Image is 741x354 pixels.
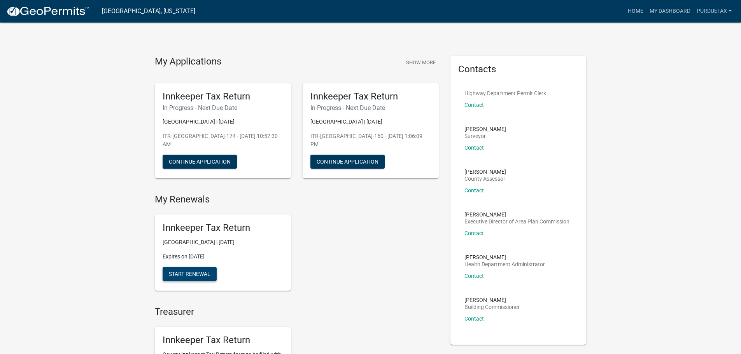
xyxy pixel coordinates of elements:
[464,133,506,139] p: Surveyor
[464,176,506,181] p: County Assessor
[464,212,569,217] p: [PERSON_NAME]
[464,304,520,310] p: Building Commissioner
[694,4,735,19] a: purduetax
[310,155,385,169] button: Continue Application
[155,194,439,297] wm-registration-list-section: My Renewals
[464,102,484,108] a: Contact
[464,297,520,303] p: [PERSON_NAME]
[163,91,283,102] h5: Innkeeper Tax Return
[155,194,439,205] h4: My Renewals
[163,118,283,126] p: [GEOGRAPHIC_DATA] | [DATE]
[163,104,283,112] h6: In Progress - Next Due Date
[163,132,283,148] p: ITR-[GEOGRAPHIC_DATA]-174 - [DATE] 10:57:30 AM
[625,4,646,19] a: Home
[155,56,221,68] h4: My Applications
[464,255,545,260] p: [PERSON_NAME]
[310,118,431,126] p: [GEOGRAPHIC_DATA] | [DATE]
[464,316,484,322] a: Contact
[163,335,283,346] h5: Innkeeper Tax Return
[163,267,217,281] button: Start Renewal
[155,306,439,317] h4: Treasurer
[464,219,569,224] p: Executive Director of Area Plan Commission
[464,91,546,96] p: Highway Department Permit Clerk
[310,104,431,112] h6: In Progress - Next Due Date
[163,238,283,246] p: [GEOGRAPHIC_DATA] | [DATE]
[310,132,431,148] p: ITR-[GEOGRAPHIC_DATA]-160 - [DATE] 1:06:09 PM
[464,262,545,267] p: Health Department Administrator
[464,126,506,132] p: [PERSON_NAME]
[163,155,237,169] button: Continue Application
[163,253,283,261] p: Expires on [DATE]
[458,64,579,75] h5: Contacts
[464,169,506,174] p: [PERSON_NAME]
[646,4,694,19] a: My Dashboard
[163,222,283,234] h5: Innkeeper Tax Return
[464,273,484,279] a: Contact
[464,187,484,194] a: Contact
[403,56,439,69] button: Show More
[464,230,484,236] a: Contact
[102,5,195,18] a: [GEOGRAPHIC_DATA], [US_STATE]
[464,145,484,151] a: Contact
[169,271,210,277] span: Start Renewal
[310,91,431,102] h5: Innkeeper Tax Return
